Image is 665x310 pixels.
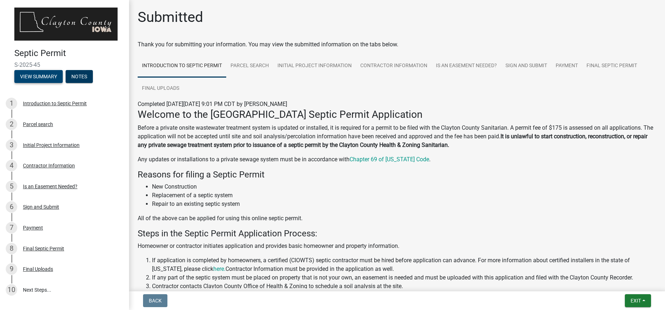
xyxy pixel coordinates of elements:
[138,228,656,239] h4: Steps in the Septic Permit Application Process:
[23,122,53,127] div: Parcel search
[273,55,356,78] a: Initial Project Information
[152,256,656,273] li: If application is completed by homeowners, a certified (CIOWTS) septic contractor must be hired b...
[14,61,115,68] span: S-2025-45
[138,9,203,26] h1: Submitted
[138,155,656,164] p: Any updates or installations to a private sewage system must be in accordance with .
[138,77,184,100] a: Final Uploads
[152,282,656,291] li: Contractor contacts Clayton County Office of Health & Zoning to schedule a soil analysis at the s...
[23,143,80,148] div: Initial Project Information
[6,284,17,296] div: 10
[356,55,432,78] a: Contractor Information
[226,55,273,78] a: Parcel search
[152,273,656,282] li: If any part of the septic system must be placed on property that is not your own, an easement is ...
[6,181,17,192] div: 5
[23,163,75,168] div: Contractor Information
[23,204,59,209] div: Sign and Submit
[152,200,656,208] li: Repair to an existing septic system
[6,119,17,130] div: 2
[6,243,17,254] div: 8
[350,156,429,163] a: Chapter 69 of [US_STATE] Code
[23,101,87,106] div: Introduction to Septic Permit
[6,201,17,213] div: 6
[138,55,226,78] a: Introduction to Septic Permit
[625,294,651,307] button: Exit
[213,265,225,272] a: here.
[6,139,17,151] div: 3
[14,70,63,83] button: View Summary
[23,184,77,189] div: Is an Easement Needed?
[66,70,93,83] button: Notes
[138,108,656,121] h3: Welcome to the [GEOGRAPHIC_DATA] Septic Permit Application
[14,48,123,59] h4: Septic Permit
[551,55,582,78] a: Payment
[501,55,551,78] a: Sign and Submit
[138,242,656,250] p: Homeowner or contractor initiates application and provides basic homeowner and property information.
[138,170,656,180] h4: Reasons for filing a Septic Permit
[66,74,93,80] wm-modal-confirm: Notes
[149,298,162,304] span: Back
[6,263,17,275] div: 9
[23,246,64,251] div: Final Septic Permit
[143,294,167,307] button: Back
[138,214,656,223] p: All of the above can be applied for using this online septic permit.
[23,267,53,272] div: Final Uploads
[6,160,17,171] div: 4
[6,98,17,109] div: 1
[138,124,656,149] p: Before a private onsite wastewater treatment system is updated or installed, it is required for a...
[582,55,641,78] a: Final Septic Permit
[14,8,118,41] img: Clayton County, Iowa
[6,222,17,233] div: 7
[432,55,501,78] a: Is an Easement Needed?
[152,191,656,200] li: Replacement of a septic system
[152,182,656,191] li: New Construction
[138,40,656,49] div: Thank you for submitting your information. You may view the submitted information on the tabs below.
[23,225,43,230] div: Payment
[138,133,647,148] strong: It is unlawful to start construction, reconstruction, or repair any private sewage treatment syst...
[138,101,287,107] span: Completed [DATE][DATE] 9:01 PM CDT by [PERSON_NAME]
[14,74,63,80] wm-modal-confirm: Summary
[631,298,641,304] span: Exit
